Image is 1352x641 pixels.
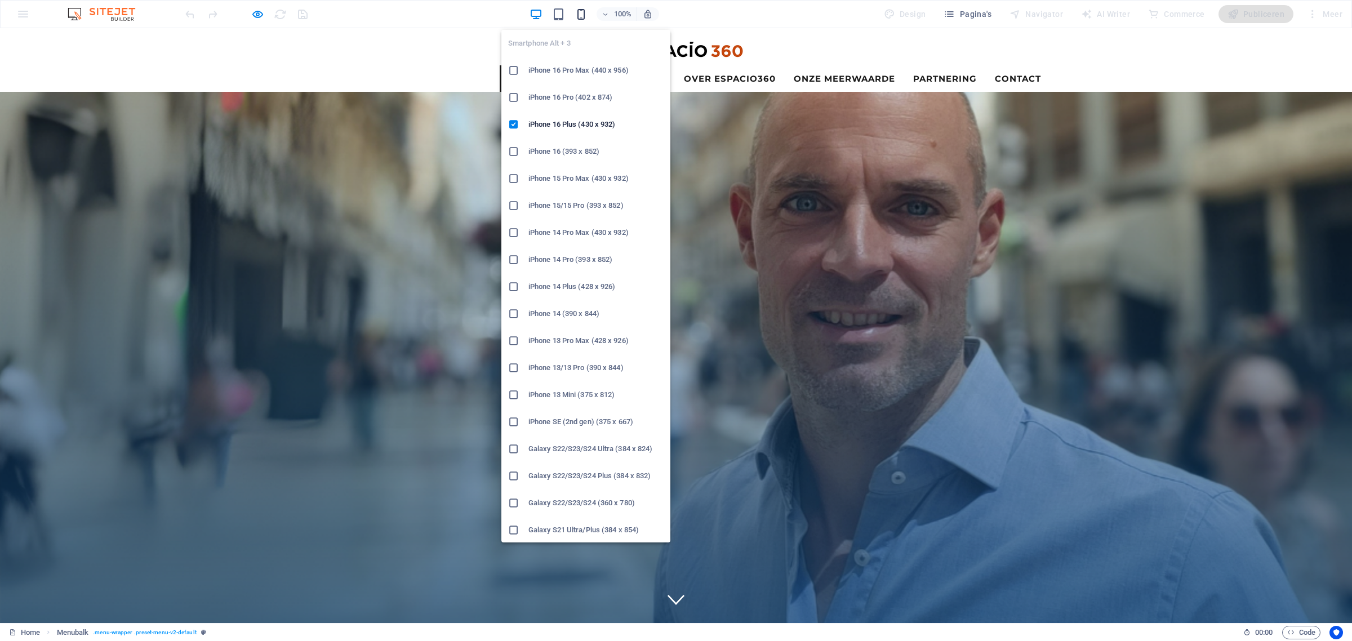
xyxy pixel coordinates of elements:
[986,37,1050,64] a: Contact
[528,172,664,185] h6: iPhone 15 Pro Max (430 x 932)
[528,334,664,348] h6: iPhone 13 Pro Max (428 x 926)
[606,9,746,37] img: KopievanKopievanESPACIO360-TAx-06JSvw7hRUJod8B9eg.png
[528,199,664,212] h6: iPhone 15/15 Pro (393 x 852)
[528,469,664,483] h6: Galaxy S22/S23/S24 Plus (384 x 832)
[528,361,664,375] h6: iPhone 13/13 Pro (390 x 844)
[675,37,785,64] a: Over Espacio360
[528,91,664,104] h6: iPhone 16 Pro (402 x 874)
[904,37,986,64] a: Partnering
[201,629,206,635] i: Dit element is een aanpasbare voorinstelling
[57,626,89,639] span: Klik om te selecteren, dubbelklik om te bewerken
[1243,626,1273,639] h6: Sessietijd
[57,626,206,639] nav: breadcrumb
[643,9,653,19] i: Stel bij het wijzigen van de grootte van de weergegeven website automatisch het juist zoomniveau ...
[597,7,637,21] button: 100%
[528,523,664,537] h6: Galaxy S21 Ultra/Plus (384 x 854)
[528,280,664,293] h6: iPhone 14 Plus (428 x 926)
[1263,628,1265,636] span: :
[528,145,664,158] h6: iPhone 16 (393 x 852)
[1255,626,1273,639] span: 00 00
[1287,626,1315,639] span: Code
[528,226,664,239] h6: iPhone 14 Pro Max (430 x 932)
[93,626,196,639] span: . menu-wrapper .preset-menu-v2-default
[65,7,149,21] img: Editor Logo
[1282,626,1320,639] button: Code
[528,442,664,456] h6: Galaxy S22/S23/S24 Ultra (384 x 824)
[528,307,664,320] h6: iPhone 14 (390 x 844)
[528,496,664,510] h6: Galaxy S22/S23/S24 (360 x 780)
[548,37,675,64] a: Jouw vastgoedreis
[528,388,664,402] h6: iPhone 13 Mini (375 x 812)
[785,37,904,64] a: Onze Meerwaarde
[528,64,664,77] h6: iPhone 16 Pro Max (440 x 956)
[528,253,664,266] h6: iPhone 14 Pro (393 x 852)
[1329,626,1343,639] button: Usercentrics
[528,415,664,429] h6: iPhone SE (2nd gen) (375 x 667)
[9,626,40,639] a: Klik om selectie op te heffen, dubbelklik om Pagina's te open
[613,7,631,21] h6: 100%
[879,5,931,23] div: Design (Ctrl+Alt+Y)
[500,37,548,64] a: Home
[939,5,996,23] button: Pagina's
[528,118,664,131] h6: iPhone 16 Plus (430 x 932)
[944,8,991,20] span: Pagina's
